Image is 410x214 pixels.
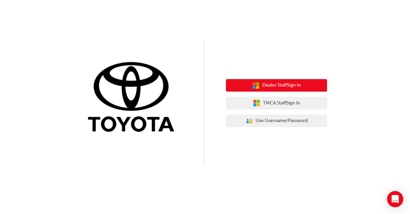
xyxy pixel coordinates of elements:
span: Dealer Staff Sign In [262,81,301,89]
button: Use Username/Password [226,115,327,127]
img: Trak [83,61,184,135]
button: TMCA StaffSign In [226,97,327,110]
button: Dealer StaffSign In [226,79,327,92]
span: Use Username/Password [256,117,308,125]
span: TMCA Staff Sign In [263,99,300,107]
div: Open Intercom Messenger [387,191,403,207]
